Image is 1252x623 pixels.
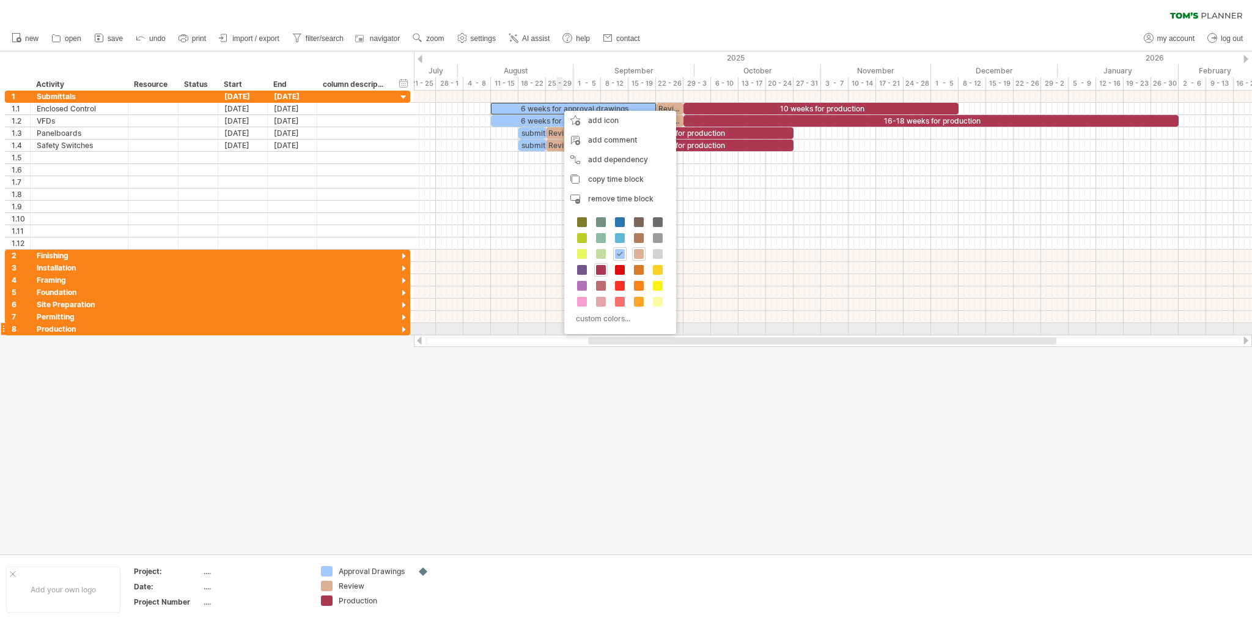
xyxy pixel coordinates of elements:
a: navigator [353,31,403,47]
div: [DATE] [218,127,268,139]
div: submit [518,127,546,139]
div: add dependency [564,150,676,170]
div: 1.7 [12,176,30,188]
div: 11 - 15 [491,77,518,90]
div: .... [204,581,306,592]
div: 1.10 [12,213,30,225]
div: Resource [134,78,171,91]
div: 1.4 [12,140,30,151]
div: 8 [12,323,30,335]
div: 29 - 3 [683,77,711,90]
div: add comment [564,130,676,150]
div: 26 - 30 [1151,77,1179,90]
div: 1.1 [12,103,30,114]
div: 25 - 29 [546,77,573,90]
div: October 2025 [694,64,821,77]
div: Site Preparation [37,299,122,310]
div: submit [518,140,546,151]
a: filter/search [289,31,347,47]
a: help [559,31,594,47]
div: Review [339,581,405,591]
div: 21 - 25 [408,77,436,90]
span: undo [149,34,166,43]
div: 10 weeks for production [683,103,959,114]
div: [DATE] [218,140,268,151]
div: 20 - 24 [766,77,794,90]
div: Approval Drawings [339,566,405,576]
div: column description [323,78,384,91]
div: add icon [564,111,676,130]
div: 2 [12,250,30,261]
div: August 2025 [458,64,573,77]
a: my account [1141,31,1198,47]
div: 16-18 weeks for production [683,115,1179,127]
div: 8 weeks for production [573,140,794,151]
div: Add your own logo [6,567,120,613]
div: 1 [12,91,30,102]
a: print [175,31,210,47]
div: custom colors... [570,310,666,327]
div: 24 - 28 [904,77,931,90]
span: AI assist [522,34,550,43]
div: 1.11 [12,225,30,237]
div: 1 - 5 [931,77,959,90]
div: 15 - 19 [986,77,1014,90]
div: 3 [12,262,30,274]
a: contact [600,31,644,47]
div: 13 - 17 [738,77,766,90]
div: VFDs [37,115,122,127]
div: Review [656,103,683,114]
div: 2 - 6 [1179,77,1206,90]
div: [DATE] [268,140,317,151]
a: log out [1204,31,1246,47]
div: 4 - 8 [463,77,491,90]
div: Production [339,595,405,606]
div: Status [184,78,211,91]
div: 6 - 10 [711,77,738,90]
div: 3 - 7 [821,77,849,90]
div: 10 - 14 [849,77,876,90]
div: 28 - 1 [436,77,463,90]
span: print [192,34,206,43]
a: undo [133,31,169,47]
div: [DATE] [268,127,317,139]
div: 8 - 12 [959,77,986,90]
span: contact [616,34,640,43]
div: 1.9 [12,201,30,212]
div: November 2025 [821,64,931,77]
div: 1.2 [12,115,30,127]
span: zoom [426,34,444,43]
span: filter/search [306,34,344,43]
div: 18 - 22 [518,77,546,90]
div: Submittals [37,91,122,102]
div: Project: [134,566,201,576]
div: Foundation [37,286,122,298]
a: new [9,31,42,47]
a: import / export [216,31,283,47]
div: 8 weeks for production [573,127,794,139]
div: .... [204,597,306,607]
div: Date: [134,581,201,592]
div: Start [224,78,260,91]
div: 22 - 26 [656,77,683,90]
span: log out [1221,34,1243,43]
div: Permitting [37,311,122,323]
div: 1.3 [12,127,30,139]
div: Project Number [134,597,201,607]
div: January 2026 [1058,64,1179,77]
span: navigator [370,34,400,43]
div: Panelboards [37,127,122,139]
div: 1.12 [12,237,30,249]
div: September 2025 [573,64,694,77]
span: my account [1157,34,1195,43]
span: help [576,34,590,43]
div: [DATE] [268,115,317,127]
a: open [48,31,85,47]
span: new [25,34,39,43]
div: 4 [12,274,30,286]
a: zoom [410,31,447,47]
div: .... [204,566,306,576]
div: [DATE] [268,91,317,102]
div: 9 - 13 [1206,77,1234,90]
div: Production [37,323,122,335]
